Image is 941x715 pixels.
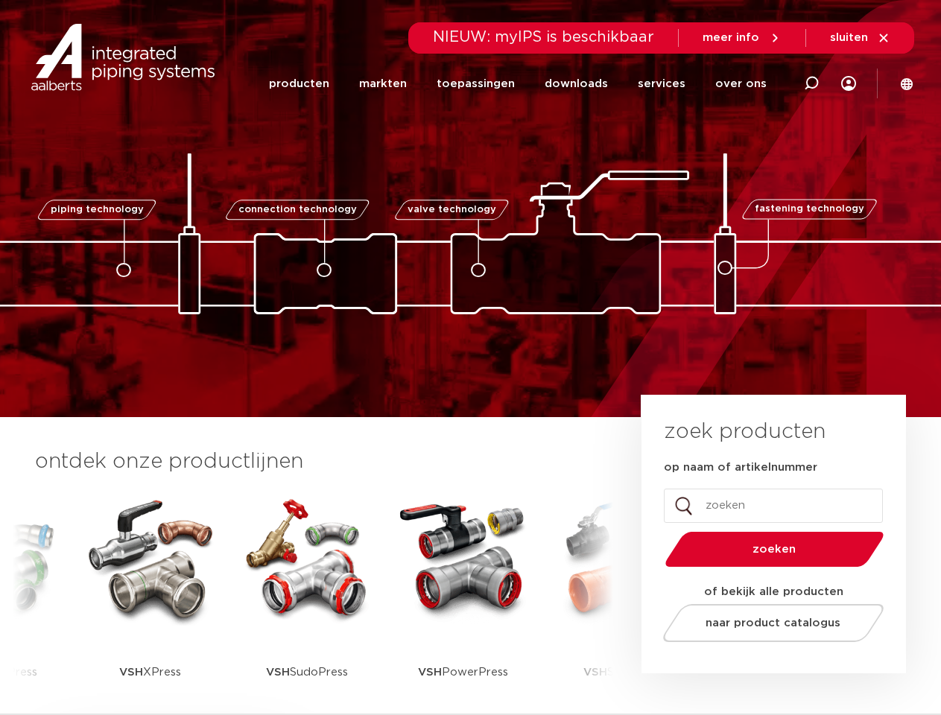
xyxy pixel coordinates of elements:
[664,417,826,447] h3: zoek producten
[545,55,608,112] a: downloads
[664,489,883,523] input: zoeken
[51,205,144,214] span: piping technology
[238,205,356,214] span: connection technology
[664,460,817,475] label: op naam of artikelnummer
[755,205,864,214] span: fastening technology
[269,55,329,112] a: producten
[418,667,442,678] strong: VSH
[638,55,685,112] a: services
[706,617,840,629] span: naar product catalogus
[659,604,887,642] a: naar product catalogus
[830,32,868,43] span: sluiten
[583,667,607,678] strong: VSH
[704,586,843,597] strong: of bekijk alle producten
[433,30,654,45] span: NIEUW: myIPS is beschikbaar
[703,31,782,45] a: meer info
[703,544,846,555] span: zoeken
[437,55,515,112] a: toepassingen
[715,55,767,112] a: over ons
[659,530,890,568] button: zoeken
[269,55,767,112] nav: Menu
[266,667,290,678] strong: VSH
[408,205,496,214] span: valve technology
[119,667,143,678] strong: VSH
[35,447,591,477] h3: ontdek onze productlijnen
[359,55,407,112] a: markten
[703,32,759,43] span: meer info
[830,31,890,45] a: sluiten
